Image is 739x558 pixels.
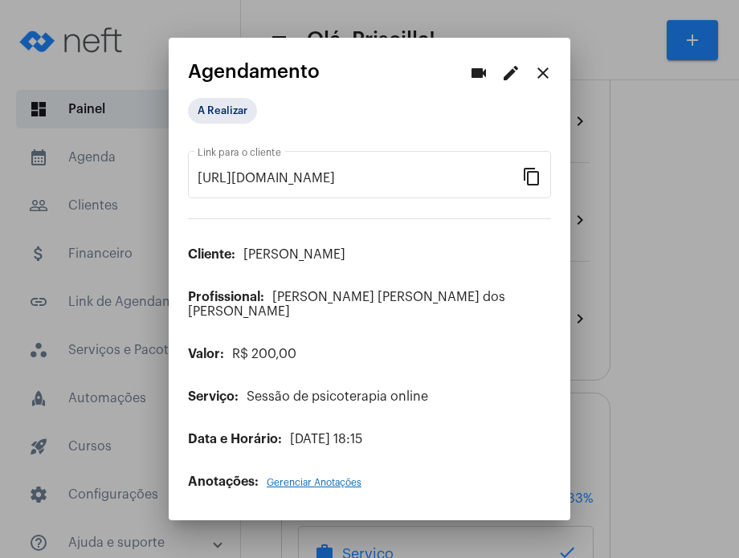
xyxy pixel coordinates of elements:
mat-icon: close [533,63,553,83]
span: Agendamento [188,61,320,82]
mat-icon: content_copy [522,166,541,185]
span: Serviço: [188,390,239,403]
span: R$ 200,00 [232,348,296,360]
span: Sessão de psicoterapia online [247,390,428,403]
span: Gerenciar Anotações [267,478,361,487]
mat-icon: videocam [469,63,488,83]
span: Profissional: [188,291,264,303]
span: Data e Horário: [188,433,282,446]
span: Valor: [188,348,224,360]
mat-icon: edit [501,63,521,83]
mat-chip: A Realizar [188,98,257,124]
span: Anotações: [188,475,259,488]
span: Cliente: [188,248,235,261]
input: Link [198,171,522,185]
span: [DATE] 18:15 [290,433,362,446]
span: [PERSON_NAME] [PERSON_NAME] dos [PERSON_NAME] [188,291,505,318]
span: [PERSON_NAME] [243,248,345,261]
